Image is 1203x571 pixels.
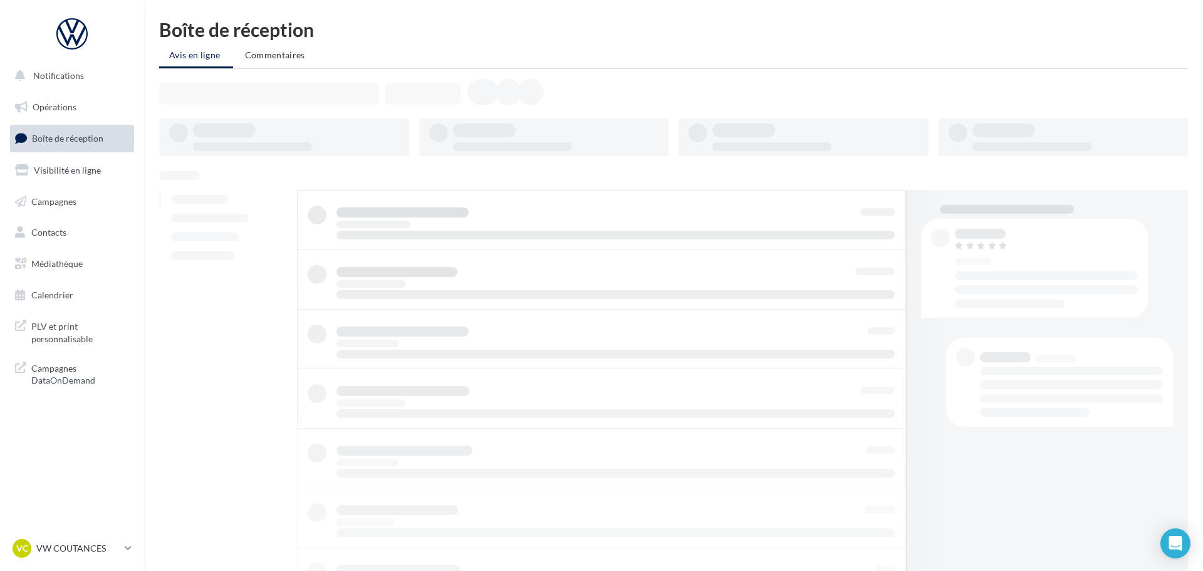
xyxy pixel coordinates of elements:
[8,313,137,350] a: PLV et print personnalisable
[245,50,305,60] span: Commentaires
[31,196,76,206] span: Campagnes
[8,282,137,308] a: Calendrier
[31,227,66,238] span: Contacts
[8,63,132,89] button: Notifications
[31,258,83,269] span: Médiathèque
[8,189,137,215] a: Campagnes
[1160,528,1190,558] div: Open Intercom Messenger
[31,318,129,345] span: PLV et print personnalisable
[16,542,28,555] span: VC
[36,542,120,555] p: VW COUTANCES
[8,251,137,277] a: Médiathèque
[8,94,137,120] a: Opérations
[32,133,103,144] span: Boîte de réception
[8,157,137,184] a: Visibilité en ligne
[8,219,137,246] a: Contacts
[159,20,1188,39] div: Boîte de réception
[8,355,137,392] a: Campagnes DataOnDemand
[33,102,76,112] span: Opérations
[33,70,84,81] span: Notifications
[31,360,129,387] span: Campagnes DataOnDemand
[10,537,134,560] a: VC VW COUTANCES
[8,125,137,152] a: Boîte de réception
[31,290,73,300] span: Calendrier
[34,165,101,175] span: Visibilité en ligne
